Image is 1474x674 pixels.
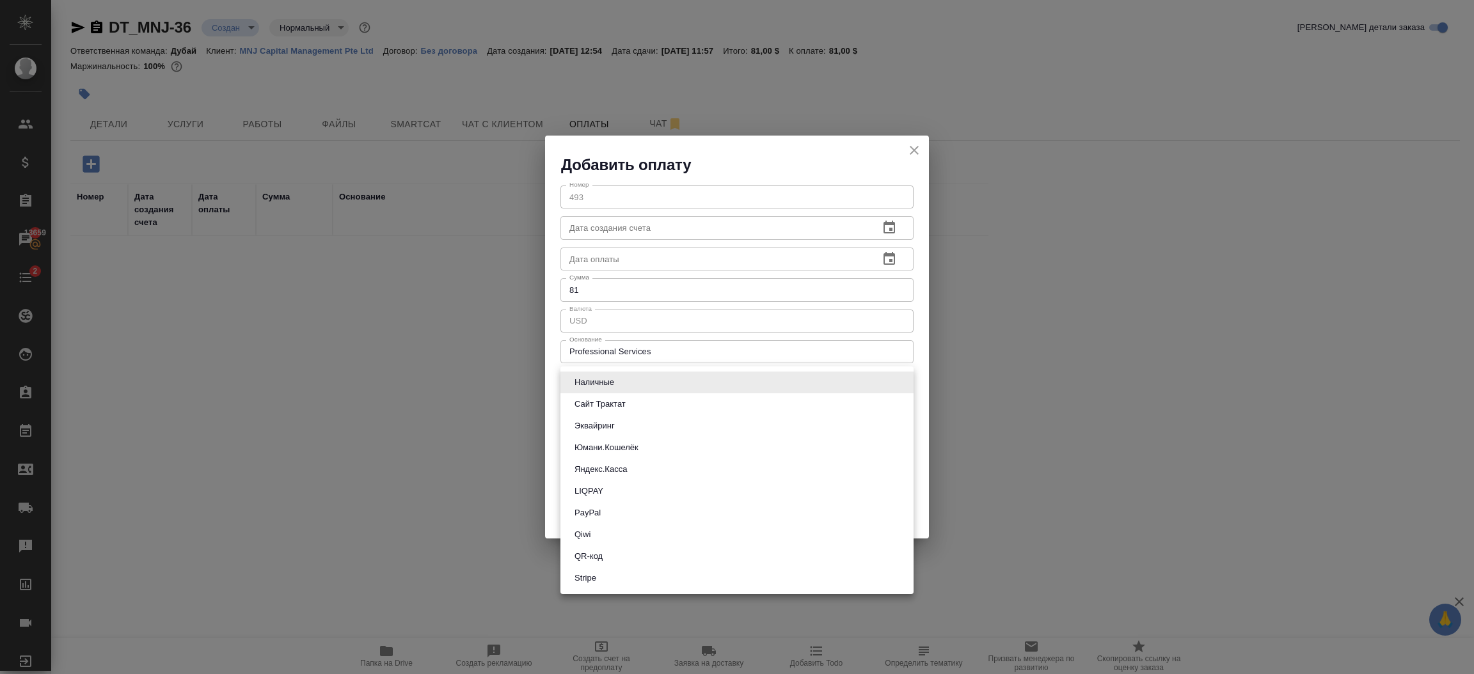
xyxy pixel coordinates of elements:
button: Stripe [571,571,600,585]
button: PayPal [571,506,605,520]
button: QR-код [571,549,606,563]
button: LIQPAY [571,484,607,498]
button: Сайт Трактат [571,397,630,411]
button: Яндекс.Касса [571,462,631,476]
button: Эквайринг [571,419,619,433]
button: Юмани.Кошелёк [571,441,642,455]
button: Наличные [571,375,618,389]
button: Qiwi [571,528,594,542]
